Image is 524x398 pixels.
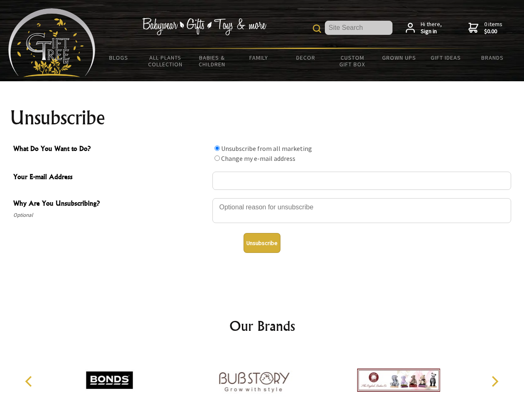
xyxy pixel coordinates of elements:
a: Gift Ideas [422,49,469,66]
button: Previous [21,372,39,391]
button: Next [485,372,504,391]
strong: Sign in [421,28,442,35]
a: 0 items$0.00 [468,21,502,35]
img: Babywear - Gifts - Toys & more [142,18,266,35]
a: BLOGS [95,49,142,66]
textarea: Why Are You Unsubscribing? [212,198,511,223]
span: Why Are You Unsubscribing? [13,198,208,210]
span: Optional [13,210,208,220]
span: 0 items [484,20,502,35]
a: Decor [282,49,329,66]
span: Hi there, [421,21,442,35]
a: Grown Ups [375,49,422,66]
input: What Do You Want to Do? [214,155,220,161]
input: Your E-mail Address [212,172,511,190]
a: Brands [469,49,516,66]
span: Your E-mail Address [13,172,208,184]
label: Unsubscribe from all marketing [221,144,312,153]
button: Unsubscribe [244,233,280,253]
img: product search [313,24,321,33]
strong: $0.00 [484,28,502,35]
input: What Do You Want to Do? [214,146,220,151]
img: Babyware - Gifts - Toys and more... [8,8,95,77]
a: All Plants Collection [142,49,189,73]
a: Family [236,49,283,66]
a: Babies & Children [189,49,236,73]
a: Hi there,Sign in [406,21,442,35]
input: Site Search [325,21,392,35]
a: Custom Gift Box [329,49,376,73]
h1: Unsubscribe [10,108,514,128]
label: Change my e-mail address [221,154,295,163]
span: What Do You Want to Do? [13,143,208,155]
h2: Our Brands [17,316,508,336]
